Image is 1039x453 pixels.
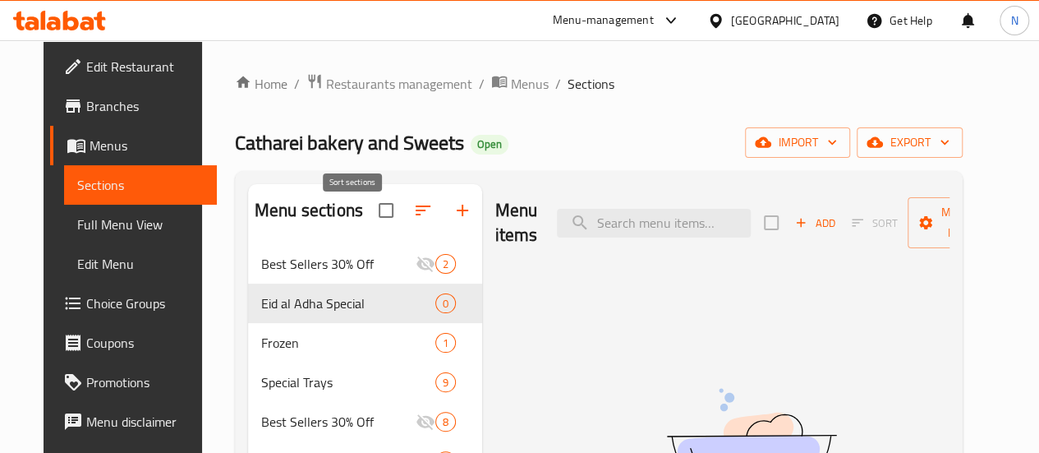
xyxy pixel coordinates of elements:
[841,210,908,236] span: Sort items
[436,335,455,351] span: 1
[255,198,363,223] h2: Menu sections
[435,372,456,392] div: items
[50,284,217,323] a: Choice Groups
[248,363,482,402] div: Special Trays9
[50,363,217,402] a: Promotions
[758,132,837,153] span: import
[248,402,482,441] div: Best Sellers 30% Off8
[261,333,435,353] span: Frozen
[50,47,217,86] a: Edit Restaurant
[261,412,416,432] span: Best Sellers 30% Off
[235,74,287,94] a: Home
[235,124,464,161] span: Catharei bakery and Sweets
[511,74,549,94] span: Menus
[64,205,217,244] a: Full Menu View
[261,372,435,392] span: Special Trays
[491,73,549,95] a: Menus
[555,74,561,94] li: /
[471,137,508,151] span: Open
[788,210,841,236] button: Add
[50,323,217,363] a: Coupons
[436,257,455,272] span: 2
[86,333,204,353] span: Coupons
[1010,12,1018,30] span: N
[568,74,614,94] span: Sections
[86,57,204,76] span: Edit Restaurant
[261,294,435,313] span: Eid al Adha Special
[435,333,456,353] div: items
[921,202,1005,243] span: Manage items
[479,74,485,94] li: /
[294,74,300,94] li: /
[436,414,455,430] span: 8
[235,73,963,95] nav: breadcrumb
[50,126,217,165] a: Menus
[553,11,654,30] div: Menu-management
[86,372,204,392] span: Promotions
[90,136,204,155] span: Menus
[857,127,963,158] button: export
[86,96,204,116] span: Branches
[745,127,850,158] button: import
[416,254,435,274] svg: Inactive section
[64,244,217,284] a: Edit Menu
[793,214,837,233] span: Add
[908,197,1018,248] button: Manage items
[870,132,949,153] span: export
[77,175,204,195] span: Sections
[64,165,217,205] a: Sections
[471,135,508,155] div: Open
[731,12,839,30] div: [GEOGRAPHIC_DATA]
[50,86,217,126] a: Branches
[436,375,455,391] span: 9
[77,254,204,274] span: Edit Menu
[261,254,416,274] span: Best Sellers 30% Off
[326,74,472,94] span: Restaurants management
[557,209,751,238] input: search
[436,296,455,312] span: 0
[77,215,204,234] span: Full Menu View
[306,73,472,95] a: Restaurants management
[248,284,482,323] div: Eid al Adha Special0
[416,412,435,432] svg: Inactive section
[495,198,538,247] h2: Menu items
[50,402,217,441] a: Menu disclaimer
[435,412,456,432] div: items
[788,210,841,236] span: Add item
[248,323,482,363] div: Frozen1
[86,412,204,432] span: Menu disclaimer
[248,244,482,284] div: Best Sellers 30% Off2
[86,294,204,313] span: Choice Groups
